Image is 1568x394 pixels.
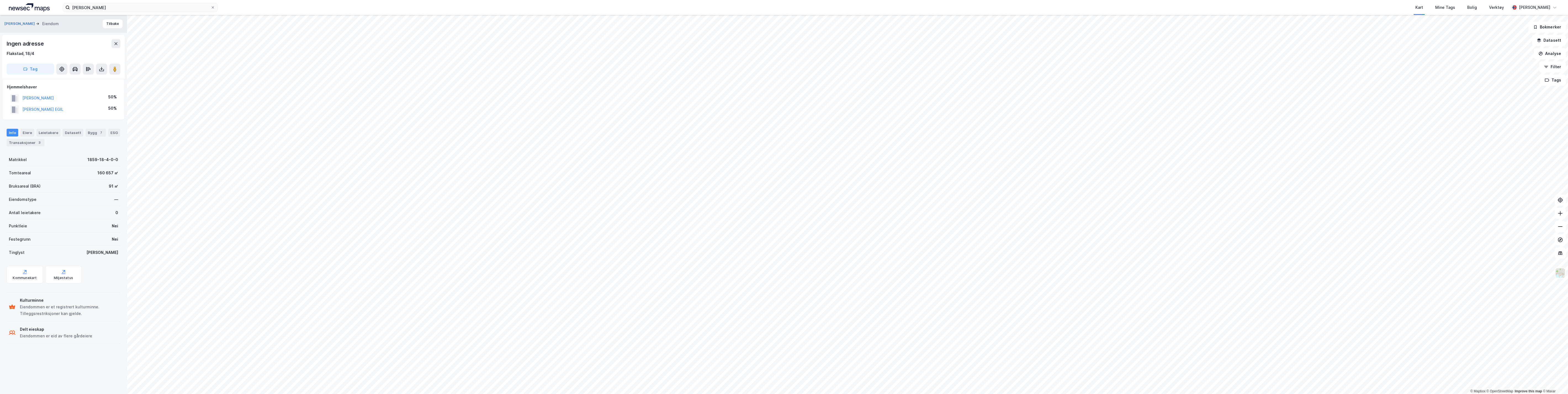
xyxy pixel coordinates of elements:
[1532,35,1566,46] button: Datasett
[1540,367,1568,394] iframe: Chat Widget
[20,326,92,333] div: Delt eieskap
[9,183,41,190] div: Bruksareal (BRA)
[9,3,50,12] img: logo.a4113a55bc3d86da70a041830d287a7e.svg
[9,249,25,256] div: Tinglyst
[108,105,117,112] div: 50%
[37,140,42,145] div: 3
[9,170,31,176] div: Tomteareal
[1529,22,1566,33] button: Bokmerker
[1555,268,1566,278] img: Z
[108,129,120,136] div: ESG
[86,129,106,136] div: Bygg
[1515,389,1542,393] a: Improve this map
[97,170,118,176] div: 160 657 ㎡
[114,196,118,203] div: —
[1540,367,1568,394] div: Kontrollprogram for chat
[98,130,104,135] div: 7
[4,21,36,27] button: [PERSON_NAME]
[108,94,117,100] div: 50%
[112,236,118,243] div: Nei
[1470,389,1485,393] a: Mapbox
[86,249,118,256] div: [PERSON_NAME]
[1467,4,1477,11] div: Bolig
[1435,4,1455,11] div: Mine Tags
[9,236,30,243] div: Festegrunn
[20,297,118,304] div: Kulturminne
[109,183,118,190] div: 91 ㎡
[7,39,45,48] div: Ingen adresse
[36,129,60,136] div: Leietakere
[20,304,118,317] div: Eiendommen er et registrert kulturminne. Tilleggsrestriksjoner kan gjelde.
[9,196,36,203] div: Eiendomstype
[7,84,120,90] div: Hjemmelshaver
[9,209,41,216] div: Antall leietakere
[88,156,118,163] div: 1859-18-4-0-0
[13,276,37,280] div: Kommunekart
[1519,4,1550,11] div: [PERSON_NAME]
[7,64,54,75] button: Tag
[1534,48,1566,59] button: Analyse
[103,19,123,28] button: Tilbake
[115,209,118,216] div: 0
[1415,4,1423,11] div: Kart
[9,156,27,163] div: Matrikkel
[63,129,83,136] div: Datasett
[7,139,44,146] div: Transaksjoner
[1540,75,1566,86] button: Tags
[54,276,73,280] div: Miljøstatus
[1489,4,1504,11] div: Verktøy
[20,129,34,136] div: Eiere
[42,20,59,27] div: Eiendom
[1487,389,1513,393] a: OpenStreetMap
[9,223,27,229] div: Punktleie
[112,223,118,229] div: Nei
[70,3,211,12] input: Søk på adresse, matrikkel, gårdeiere, leietakere eller personer
[1539,61,1566,72] button: Filter
[7,50,34,57] div: Flakstad, 18/4
[7,129,18,136] div: Info
[20,333,92,339] div: Eiendommen er eid av flere gårdeiere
